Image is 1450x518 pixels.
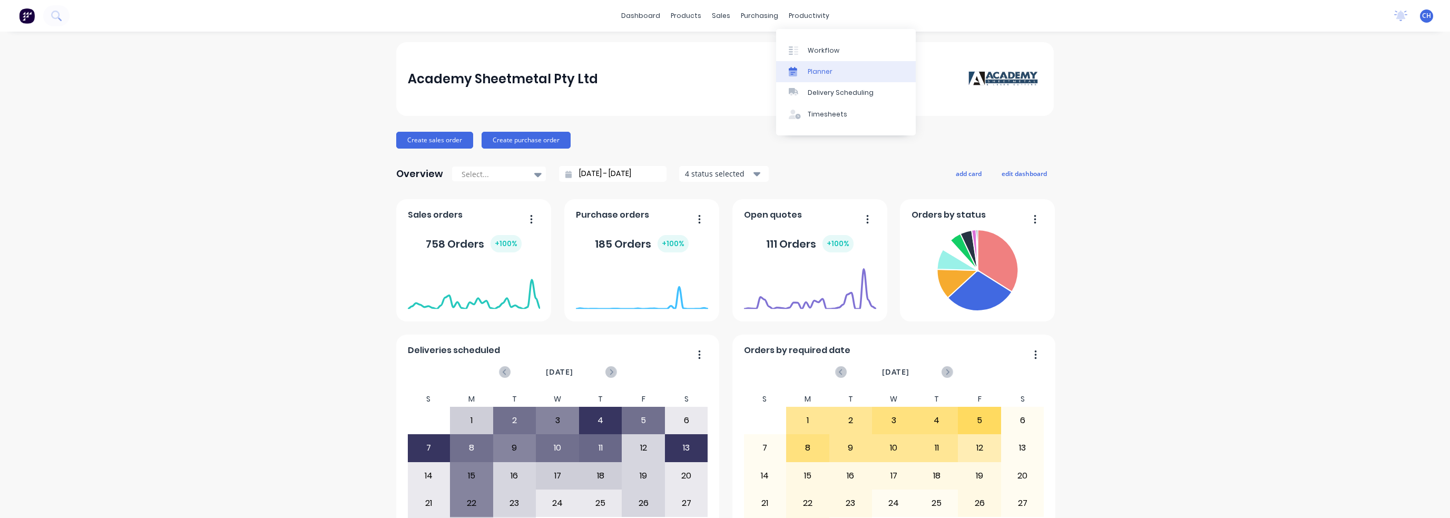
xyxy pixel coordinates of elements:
[808,67,832,76] div: Planner
[915,392,958,407] div: T
[536,463,579,489] div: 17
[916,463,958,489] div: 18
[536,407,579,434] div: 3
[995,167,1054,180] button: edit dashboard
[493,392,536,407] div: T
[426,235,522,252] div: 758 Orders
[665,463,708,489] div: 20
[873,490,915,516] div: 24
[576,209,649,221] span: Purchase orders
[665,8,707,24] div: products
[958,490,1001,516] div: 26
[679,166,769,182] button: 4 status selected
[808,46,839,55] div: Workflow
[450,407,493,434] div: 1
[1002,407,1044,434] div: 6
[830,463,872,489] div: 16
[912,209,986,221] span: Orders by status
[622,435,664,461] div: 12
[408,209,463,221] span: Sales orders
[408,490,450,516] div: 21
[916,490,958,516] div: 25
[916,407,958,434] div: 4
[743,392,787,407] div: S
[658,235,689,252] div: + 100 %
[616,8,665,24] a: dashboard
[958,435,1001,461] div: 12
[19,8,35,24] img: Factory
[408,69,598,90] div: Academy Sheetmetal Pty Ltd
[744,490,786,516] div: 21
[536,392,579,407] div: W
[580,463,622,489] div: 18
[787,407,829,434] div: 1
[491,235,522,252] div: + 100 %
[958,392,1001,407] div: F
[744,435,786,461] div: 7
[707,8,736,24] div: sales
[808,88,874,97] div: Delivery Scheduling
[808,110,847,119] div: Timesheets
[685,168,751,179] div: 4 status selected
[622,407,664,434] div: 5
[787,490,829,516] div: 22
[536,435,579,461] div: 10
[1002,463,1044,489] div: 20
[766,235,854,252] div: 111 Orders
[622,490,664,516] div: 26
[494,463,536,489] div: 16
[665,407,708,434] div: 6
[786,392,829,407] div: M
[622,463,664,489] div: 19
[665,392,708,407] div: S
[494,490,536,516] div: 23
[1002,490,1044,516] div: 27
[882,366,909,378] span: [DATE]
[872,392,915,407] div: W
[787,463,829,489] div: 15
[546,366,573,378] span: [DATE]
[1422,11,1431,21] span: CH
[665,435,708,461] div: 13
[787,435,829,461] div: 8
[873,407,915,434] div: 3
[408,463,450,489] div: 14
[949,167,988,180] button: add card
[776,61,916,82] a: Planner
[536,490,579,516] div: 24
[830,407,872,434] div: 2
[744,344,850,357] span: Orders by required date
[744,209,802,221] span: Open quotes
[482,132,571,149] button: Create purchase order
[830,490,872,516] div: 23
[1001,392,1044,407] div: S
[665,490,708,516] div: 27
[580,407,622,434] div: 4
[579,392,622,407] div: T
[396,163,443,184] div: Overview
[595,235,689,252] div: 185 Orders
[776,104,916,125] a: Timesheets
[829,392,873,407] div: T
[736,8,783,24] div: purchasing
[494,435,536,461] div: 9
[407,392,450,407] div: S
[408,435,450,461] div: 7
[873,463,915,489] div: 17
[450,490,493,516] div: 22
[783,8,835,24] div: productivity
[916,435,958,461] div: 11
[622,392,665,407] div: F
[580,490,622,516] div: 25
[958,463,1001,489] div: 19
[494,407,536,434] div: 2
[396,132,473,149] button: Create sales order
[830,435,872,461] div: 9
[968,71,1042,87] img: Academy Sheetmetal Pty Ltd
[744,463,786,489] div: 14
[822,235,854,252] div: + 100 %
[776,82,916,103] a: Delivery Scheduling
[580,435,622,461] div: 11
[776,40,916,61] a: Workflow
[873,435,915,461] div: 10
